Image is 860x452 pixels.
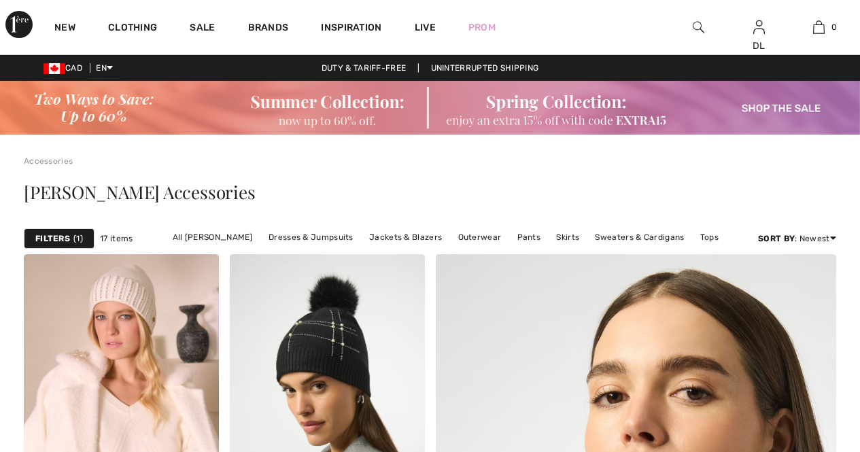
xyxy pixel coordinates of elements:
a: Tops [693,228,725,246]
span: [PERSON_NAME] Accessories [24,180,256,204]
a: Skirts [549,228,586,246]
a: All [PERSON_NAME] [166,228,260,246]
a: Brands [248,22,289,36]
strong: Filters [35,232,70,245]
div: DL [729,39,789,53]
span: 0 [831,21,837,33]
span: 1 [73,232,83,245]
a: Outerwear [451,228,509,246]
a: Accessories [24,156,73,166]
a: Sweaters & Cardigans [588,228,691,246]
strong: Sort By [758,234,795,243]
a: Sign In [753,20,765,33]
a: Clothing [108,22,157,36]
span: 17 items [100,232,133,245]
a: Jackets & Blazers [362,228,449,246]
img: My Info [753,19,765,35]
img: Canadian Dollar [44,63,65,74]
a: New [54,22,75,36]
img: 1ère Avenue [5,11,33,38]
img: My Bag [813,19,825,35]
a: Sale [190,22,215,36]
a: 0 [789,19,848,35]
a: Dresses & Jumpsuits [262,228,360,246]
span: CAD [44,63,88,73]
img: search the website [693,19,704,35]
a: Pants [511,228,548,246]
a: Live [415,20,436,35]
span: EN [96,63,113,73]
div: : Newest [758,232,836,245]
span: Inspiration [321,22,381,36]
a: Prom [468,20,496,35]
